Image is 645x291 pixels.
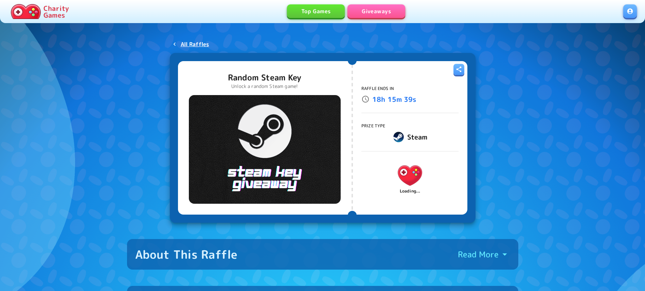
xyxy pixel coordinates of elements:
[43,5,69,18] p: Charity Games
[127,239,518,270] button: About This RaffleRead More
[228,72,301,83] p: Random Steam Key
[287,4,345,18] a: Top Games
[181,40,209,48] p: All Raffles
[361,123,386,129] span: Prize Type
[228,83,301,90] p: Unlock a random Steam game!
[372,94,416,105] p: 18h 15m 39s
[407,131,428,142] h6: Steam
[458,249,499,260] p: Read More
[170,38,212,50] a: All Raffles
[135,247,238,261] div: About This Raffle
[347,4,405,18] a: Giveaways
[393,159,427,192] img: Charity.Games
[11,4,41,19] img: Charity.Games
[189,95,341,204] img: Random Steam Key
[361,86,394,91] span: Raffle Ends In
[8,3,72,20] a: Charity Games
